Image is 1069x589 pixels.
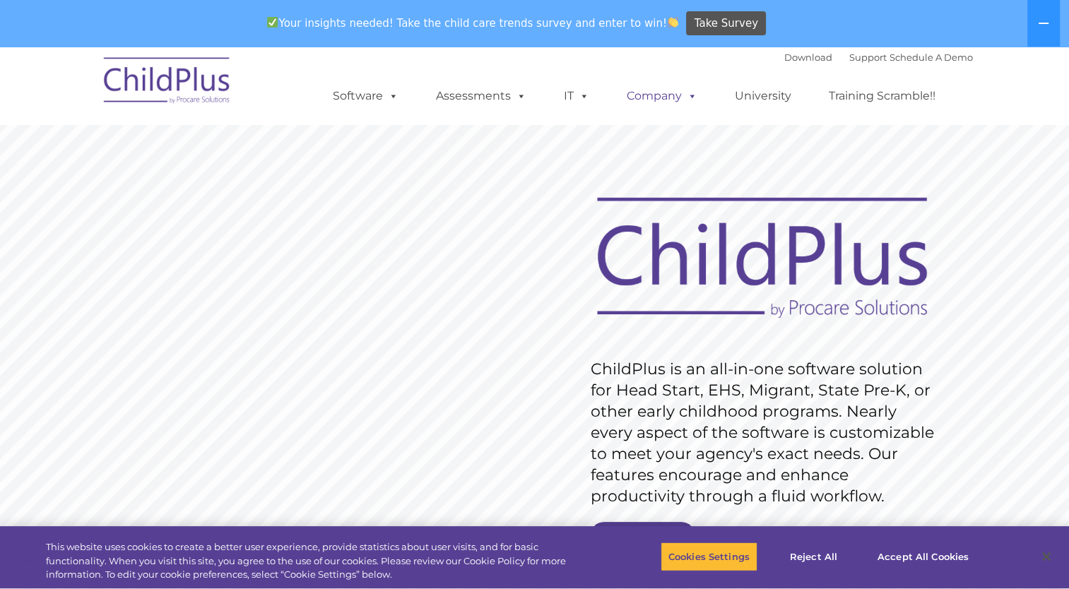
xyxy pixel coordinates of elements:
img: 👏 [668,17,678,28]
button: Reject All [769,542,858,571]
font: | [784,52,973,63]
button: Accept All Cookies [870,542,976,571]
a: Get Started [590,522,695,550]
rs-layer: ChildPlus is an all-in-one software solution for Head Start, EHS, Migrant, State Pre-K, or other ... [591,359,941,507]
a: Schedule A Demo [890,52,973,63]
span: Take Survey [695,11,758,36]
a: Download [784,52,832,63]
img: ChildPlus by Procare Solutions [97,47,238,118]
span: Your insights needed! Take the child care trends survey and enter to win! [261,9,685,37]
a: Support [849,52,887,63]
a: Software [319,82,413,110]
a: Assessments [422,82,541,110]
a: Training Scramble!! [815,82,950,110]
a: University [721,82,805,110]
a: Take Survey [686,11,766,36]
div: This website uses cookies to create a better user experience, provide statistics about user visit... [46,540,588,582]
button: Cookies Settings [661,542,757,571]
a: Company [613,82,711,110]
a: IT [550,82,603,110]
button: Close [1031,541,1062,572]
img: ✅ [267,17,278,28]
